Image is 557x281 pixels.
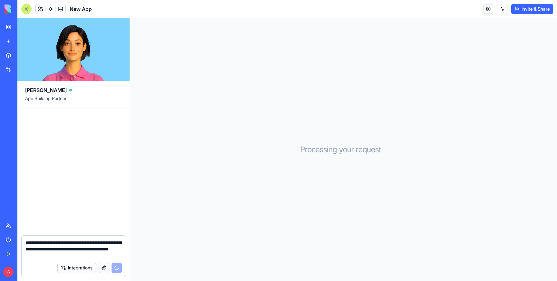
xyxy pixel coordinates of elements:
button: Invite & Share [511,4,553,14]
span: New App [70,5,92,13]
button: Integrations [57,263,96,273]
span: [PERSON_NAME] [25,86,67,94]
span: App Building Partner [25,95,122,107]
h3: Processing your request [300,145,387,155]
img: logo [5,5,44,14]
span: S [3,267,14,277]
